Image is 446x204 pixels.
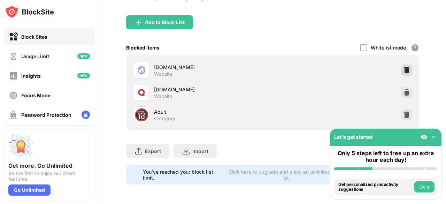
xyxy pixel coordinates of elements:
[8,134,33,159] img: push-unlimited.svg
[154,71,172,77] div: Website
[9,52,18,61] img: time-usage-off.svg
[9,91,18,100] img: focus-off.svg
[154,108,273,115] div: Adult
[126,45,160,51] div: Blocked Items
[21,34,47,40] div: Block Sites
[371,45,406,51] div: Whitelist mode
[21,53,49,59] div: Usage Limit
[430,134,437,141] img: omni-setup-toggle.svg
[145,148,161,154] div: Export
[334,150,437,163] div: Only 5 steps left to free up an extra hour each day!
[137,66,146,74] img: favicons
[8,184,51,196] div: Go Unlimited
[192,148,208,154] div: Import
[21,92,51,98] div: Focus Mode
[154,93,172,99] div: Website
[5,5,54,19] img: logo-blocksite.svg
[154,115,175,122] div: Category
[8,171,91,182] div: Be the first to enjoy our latest features
[338,182,412,192] div: Get personalized productivity suggestions
[134,108,149,122] div: 🔞
[143,169,223,181] div: You’ve reached your block list limit.
[21,112,71,118] div: Password Protection
[145,20,185,25] div: Add to Block List
[21,73,41,79] div: Insights
[9,71,18,80] img: insights-off.svg
[82,111,90,119] img: lock-menu.svg
[421,134,428,141] img: eye-not-visible.svg
[137,88,146,97] img: favicons
[77,73,90,78] img: new-icon.svg
[8,162,91,169] div: Get more. Go Unlimited
[9,32,18,41] img: block-on.svg
[334,134,373,140] div: Let's get started
[77,53,90,59] img: new-icon.svg
[414,181,435,192] button: Do it
[154,63,273,71] div: [DOMAIN_NAME]
[9,111,18,119] img: password-protection-off.svg
[227,169,347,181] div: Click here to upgrade and enjoy an unlimited block list.
[154,86,273,93] div: [DOMAIN_NAME]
